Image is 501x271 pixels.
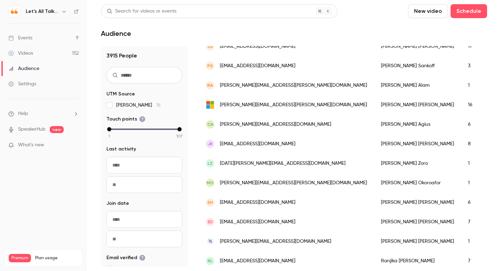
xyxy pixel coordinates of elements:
[220,199,295,206] span: [EMAIL_ADDRESS][DOMAIN_NAME]
[106,254,145,261] span: Email verified
[220,218,295,226] span: [EMAIL_ADDRESS][DOMAIN_NAME]
[107,127,111,131] div: min
[220,62,295,70] span: [EMAIL_ADDRESS][DOMAIN_NAME]
[207,180,214,186] span: MO
[106,91,135,98] span: UTM Source
[374,212,461,232] div: [PERSON_NAME] [PERSON_NAME]
[220,160,345,167] span: [DATE][PERSON_NAME][EMAIL_ADDRESS][DOMAIN_NAME]
[70,142,79,148] iframe: Noticeable Trigger
[208,141,213,147] span: JK
[207,63,213,69] span: PS
[220,82,367,89] span: [PERSON_NAME][EMAIL_ADDRESS][PERSON_NAME][DOMAIN_NAME]
[116,102,161,109] span: [PERSON_NAME]
[374,134,461,154] div: [PERSON_NAME] [PERSON_NAME]
[220,238,331,245] span: [PERSON_NAME][EMAIL_ADDRESS][DOMAIN_NAME]
[106,146,136,153] span: Last activity
[220,179,367,187] span: [PERSON_NAME][EMAIL_ADDRESS][PERSON_NAME][DOMAIN_NAME]
[374,95,461,115] div: [PERSON_NAME] [PERSON_NAME]
[101,29,131,38] h1: Audience
[106,52,182,60] h1: 3915 People
[207,82,213,88] span: RA
[220,140,295,148] span: [EMAIL_ADDRESS][DOMAIN_NAME]
[109,133,110,139] span: 1
[106,116,145,123] span: Touch points
[208,160,213,167] span: LZ
[106,157,182,173] input: From
[374,37,461,56] div: [PERSON_NAME] [PERSON_NAME]
[374,173,461,193] div: [PERSON_NAME] Okoroafor
[206,237,214,246] img: rugbyhighschool.co.uk
[374,193,461,212] div: [PERSON_NAME] [PERSON_NAME]
[176,133,183,139] span: 107
[208,43,213,49] span: LG
[9,254,31,262] span: Premium
[8,34,32,41] div: Events
[177,127,182,131] div: max
[207,199,213,206] span: SH
[8,65,39,72] div: Audience
[9,6,20,17] img: Let's All Talk Mental Health
[206,101,214,109] img: outlook.com
[207,121,213,127] span: CA
[106,176,182,193] input: To
[106,200,129,207] span: Join date
[50,126,64,133] span: new
[18,110,28,117] span: Help
[374,251,461,271] div: Ranjika [PERSON_NAME]
[18,141,44,149] span: What's new
[220,121,331,128] span: [PERSON_NAME][EMAIL_ADDRESS][DOMAIN_NAME]
[451,4,487,18] button: Schedule
[220,101,367,109] span: [PERSON_NAME][EMAIL_ADDRESS][PERSON_NAME][DOMAIN_NAME]
[8,110,79,117] li: help-dropdown-opener
[8,50,33,57] div: Videos
[106,211,182,228] input: From
[374,56,461,76] div: [PERSON_NAME] Sankoff
[220,43,295,50] span: [EMAIL_ADDRESS][DOMAIN_NAME]
[156,103,161,108] span: 16
[220,257,295,265] span: [EMAIL_ADDRESS][DOMAIN_NAME]
[374,115,461,134] div: [PERSON_NAME] Agius
[35,255,78,261] span: Plan usage
[208,219,213,225] span: ED
[374,232,461,251] div: [PERSON_NAME] [PERSON_NAME]
[26,8,58,15] h6: Let's All Talk Mental Health
[208,258,213,264] span: RL
[374,76,461,95] div: [PERSON_NAME] Alam
[107,8,176,15] div: Search for videos or events
[106,231,182,247] input: To
[8,80,36,87] div: Settings
[374,154,461,173] div: [PERSON_NAME] Zoro
[408,4,448,18] button: New video
[18,126,46,133] a: SpeakerHub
